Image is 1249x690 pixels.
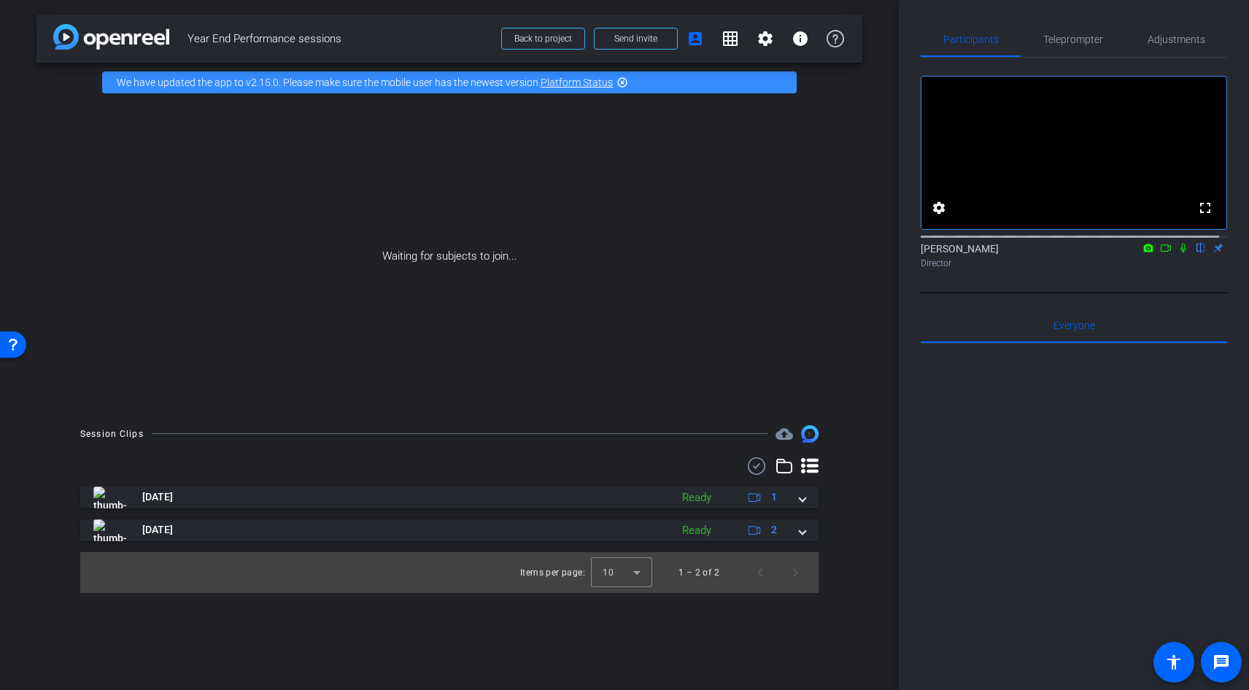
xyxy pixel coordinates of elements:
[921,241,1227,270] div: [PERSON_NAME]
[675,522,719,539] div: Ready
[771,489,777,505] span: 1
[80,487,819,508] mat-expansion-panel-header: thumb-nail[DATE]Ready1
[1196,199,1214,217] mat-icon: fullscreen
[801,425,819,443] img: Session clips
[792,30,809,47] mat-icon: info
[93,519,126,541] img: thumb-nail
[743,555,778,590] button: Previous page
[1148,34,1205,44] span: Adjustments
[722,30,739,47] mat-icon: grid_on
[614,33,657,44] span: Send invite
[541,77,613,88] a: Platform Status
[142,489,173,505] span: [DATE]
[187,24,492,53] span: Year End Performance sessions
[778,555,813,590] button: Next page
[514,34,572,44] span: Back to project
[102,71,797,93] div: We have updated the app to v2.15.0. Please make sure the mobile user has the newest version.
[142,522,173,538] span: [DATE]
[687,30,704,47] mat-icon: account_box
[80,519,819,541] mat-expansion-panel-header: thumb-nail[DATE]Ready2
[943,34,999,44] span: Participants
[776,425,793,443] span: Destinations for your clips
[757,30,774,47] mat-icon: settings
[616,77,628,88] mat-icon: highlight_off
[921,257,1227,270] div: Director
[771,522,777,538] span: 2
[36,102,862,411] div: Waiting for subjects to join...
[1053,320,1095,330] span: Everyone
[80,427,144,441] div: Session Clips
[501,28,585,50] button: Back to project
[776,425,793,443] mat-icon: cloud_upload
[93,487,126,508] img: thumb-nail
[1165,654,1183,671] mat-icon: accessibility
[53,24,169,50] img: app-logo
[675,489,719,506] div: Ready
[678,565,719,580] div: 1 – 2 of 2
[1213,654,1230,671] mat-icon: message
[1043,34,1103,44] span: Teleprompter
[520,565,585,580] div: Items per page:
[930,199,948,217] mat-icon: settings
[594,28,678,50] button: Send invite
[1192,241,1210,254] mat-icon: flip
